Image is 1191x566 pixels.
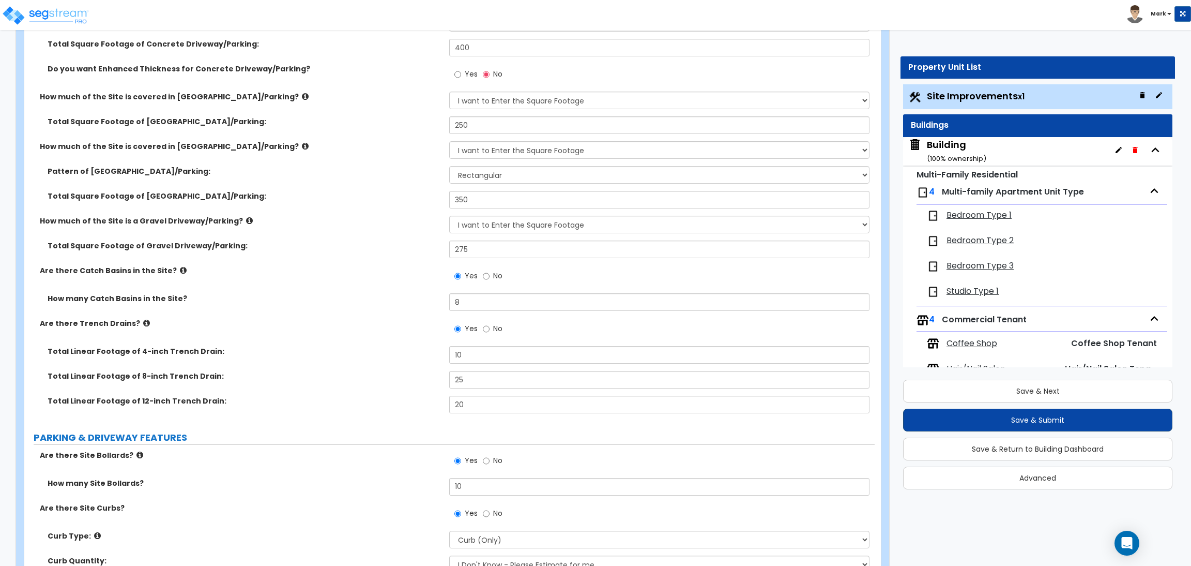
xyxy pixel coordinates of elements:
[927,90,1025,102] span: Site Improvements
[465,455,478,466] span: Yes
[927,286,939,298] img: door.png
[465,69,478,79] span: Yes
[927,260,939,273] img: door.png
[493,271,502,281] span: No
[946,338,997,350] span: Coffee Shop
[180,266,187,274] i: click for more info!
[483,455,490,467] input: No
[454,508,461,519] input: Yes
[483,69,490,80] input: No
[465,323,478,334] span: Yes
[2,5,89,26] img: logo_pro_r.png
[48,293,441,304] label: How many Catch Basins in the Site?
[927,337,939,350] img: tenants.png
[465,271,478,281] span: Yes
[34,431,875,444] label: PARKING & DRIVEWAY FEATURES
[40,450,441,460] label: Are there Site Bollards?
[454,69,461,80] input: Yes
[465,508,478,518] span: Yes
[903,409,1172,431] button: Save & Submit
[903,467,1172,489] button: Advanced
[911,120,1165,131] div: Buildings
[903,380,1172,403] button: Save & Next
[136,451,143,459] i: click for more info!
[929,314,935,325] span: 4
[917,169,1018,181] small: Multi-Family Residential
[48,116,441,127] label: Total Square Footage of [GEOGRAPHIC_DATA]/Parking:
[942,186,1084,198] span: Multi-family Apartment Unit Type
[246,217,253,225] i: click for more info!
[493,508,502,518] span: No
[48,371,441,381] label: Total Linear Footage of 8-inch Trench Drain:
[942,314,1027,325] span: Commercial Tenant
[927,210,939,222] img: door.png
[908,62,1167,73] div: Property Unit List
[40,141,441,152] label: How much of the Site is covered in [GEOGRAPHIC_DATA]/Parking?
[903,438,1172,460] button: Save & Return to Building Dashboard
[483,323,490,335] input: No
[48,478,441,488] label: How many Site Bollards?
[40,216,441,226] label: How much of the Site is a Gravel Driveway/Parking?
[454,455,461,467] input: Yes
[493,323,502,334] span: No
[48,39,441,49] label: Total Square Footage of Concrete Driveway/Parking:
[48,241,441,251] label: Total Square Footage of Gravel Driveway/Parking:
[40,318,441,329] label: Are there Trench Drains?
[917,186,929,199] img: door.png
[493,69,502,79] span: No
[1071,337,1157,349] span: Coffee Shop Tenant
[48,191,441,201] label: Total Square Footage of [GEOGRAPHIC_DATA]/Parking:
[48,396,441,406] label: Total Linear Footage of 12-inch Trench Drain:
[1114,531,1139,556] div: Open Intercom Messenger
[48,64,441,74] label: Do you want Enhanced Thickness for Concrete Driveway/Parking?
[40,503,441,513] label: Are there Site Curbs?
[917,314,929,326] img: tenants.png
[929,186,935,198] span: 4
[40,92,441,102] label: How much of the Site is covered in [GEOGRAPHIC_DATA]/Parking?
[483,271,490,282] input: No
[48,531,441,541] label: Curb Type:
[302,93,309,100] i: click for more info!
[483,508,490,519] input: No
[143,319,150,327] i: click for more info!
[927,235,939,247] img: door.png
[908,138,986,165] span: Building
[927,363,939,375] img: tenants.png
[1126,5,1144,23] img: avatar.png
[946,235,1014,247] span: Bedroom Type 2
[493,455,502,466] span: No
[946,260,1014,272] span: Bedroom Type 3
[1151,10,1166,18] b: Mark
[946,286,999,297] span: Studio Type 1
[454,323,461,335] input: Yes
[1018,91,1025,102] small: x1
[48,166,441,176] label: Pattern of [GEOGRAPHIC_DATA]/Parking:
[40,265,441,276] label: Are there Catch Basins in the Site?
[908,91,922,104] img: Construction.png
[946,363,1005,375] span: Hair/Nail Salon
[927,138,986,165] div: Building
[94,532,101,540] i: click for more info!
[48,556,441,566] label: Curb Quantity:
[908,138,922,152] img: building.svg
[302,142,309,150] i: click for more info!
[48,346,441,356] label: Total Linear Footage of 4-inch Trench Drain:
[946,210,1012,221] span: Bedroom Type 1
[454,271,461,282] input: Yes
[927,154,986,163] small: ( 100 % ownership)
